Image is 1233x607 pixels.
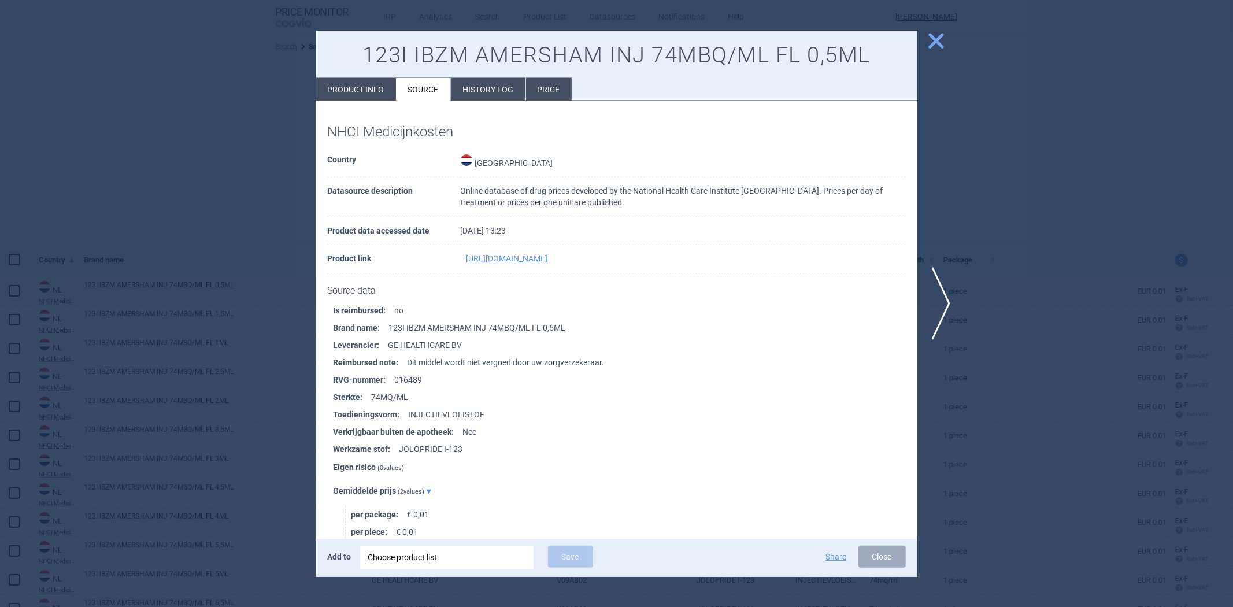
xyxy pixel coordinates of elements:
[398,488,425,495] span: ( 2 values)
[334,302,917,319] li: no
[334,462,376,472] strong: Eigen risico
[334,486,397,495] strong: Gemiddelde prijs
[461,154,472,166] img: Netherlands
[334,371,395,388] strong: RVG-nummer :
[334,458,413,477] button: Eigen risico (0values)
[334,406,917,423] li: INJECTIEVLOEISTOF
[334,423,463,441] strong: Verkrijgbaar buiten de apotheek :
[461,177,906,217] td: Online database of drug prices developed by the National Health Care Institute [GEOGRAPHIC_DATA]....
[328,546,351,568] p: Add to
[351,506,917,523] li: € 0,01
[466,254,548,262] a: [URL][DOMAIN_NAME]
[328,217,461,246] th: Product data accessed date
[360,546,534,569] div: Choose product list
[328,146,461,178] th: Country
[334,354,408,371] strong: Reimbursed note :
[334,354,917,371] li: Dit middel wordt niet vergoed door uw zorgverzekeraar.
[351,506,408,523] strong: per package :
[334,482,440,501] button: Gemiddelde prijs (2values)
[334,302,395,319] strong: Is reimbursed :
[328,124,906,140] h1: NHCI Medicijnkosten
[334,388,372,406] strong: Sterkte :
[548,546,593,568] button: Save
[334,319,389,336] strong: Brand name :
[334,423,917,441] li: Nee
[826,553,847,561] button: Share
[378,464,405,472] span: ( 0 values)
[334,388,917,406] li: 74MQ/ML
[368,546,525,569] div: Choose product list
[526,78,572,101] li: Price
[461,146,906,178] td: [GEOGRAPHIC_DATA]
[351,523,917,541] li: € 0,01
[461,217,906,246] td: [DATE] 13:23
[328,285,906,296] h1: Source data
[858,546,906,568] button: Close
[334,371,917,388] li: 016489
[334,441,399,458] strong: Werkzame stof :
[334,319,917,336] li: 123I IBZM AMERSHAM INJ 74MBQ/ML FL 0,5ML
[328,245,461,273] th: Product link
[334,336,917,354] li: GE HEALTHCARE BV
[334,406,409,423] strong: Toedieningsvorm :
[334,441,917,458] li: JOLOPRIDE I-123
[334,336,388,354] strong: Leverancier :
[328,42,906,69] h1: 123I IBZM AMERSHAM INJ 74MBQ/ML FL 0,5ML
[328,177,461,217] th: Datasource description
[451,78,525,101] li: History log
[397,78,451,101] li: Source
[316,78,396,101] li: Product info
[351,523,397,541] strong: per piece :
